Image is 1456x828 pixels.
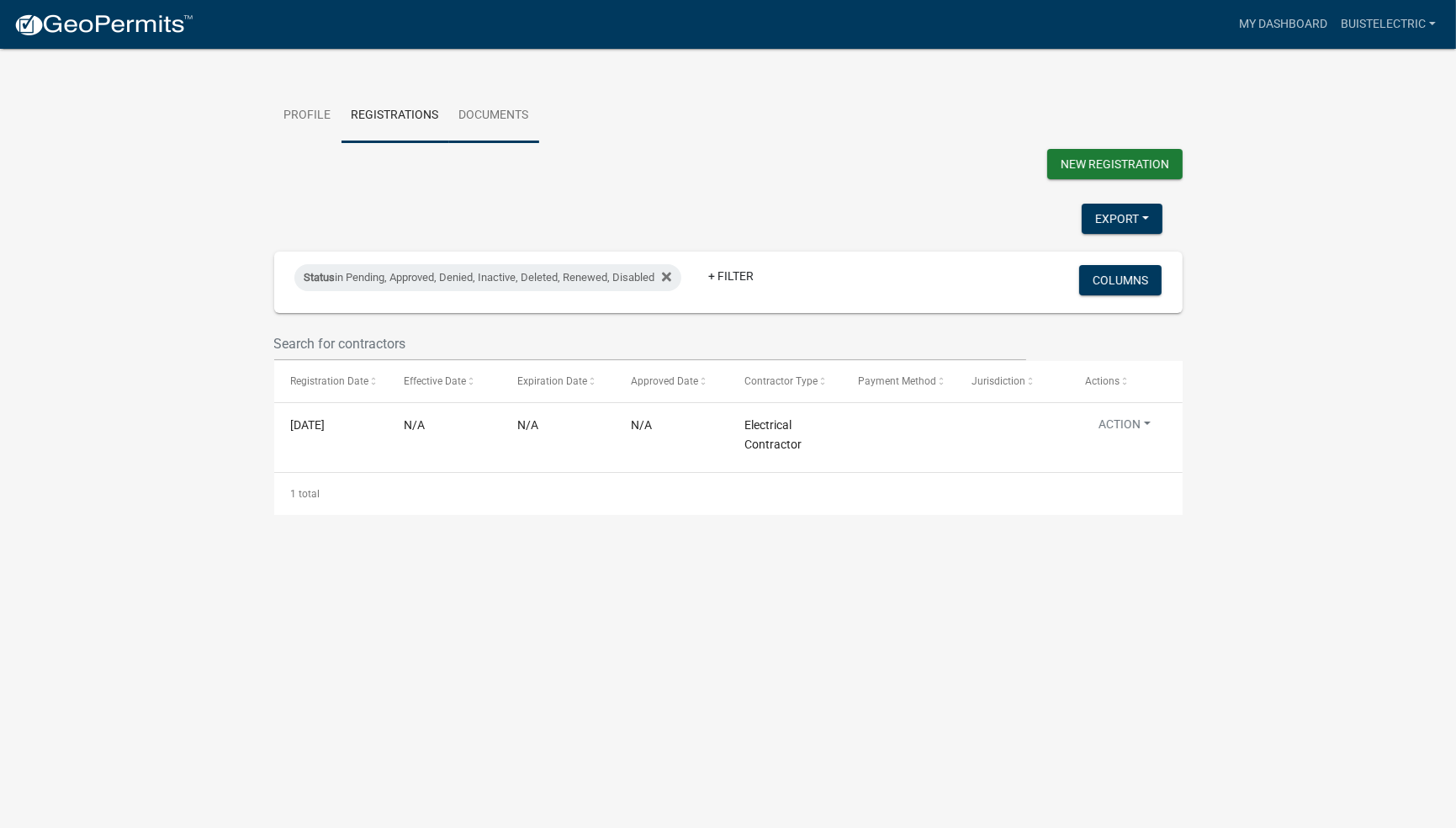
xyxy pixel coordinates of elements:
[631,418,652,432] span: N/A
[695,261,767,291] a: + Filter
[274,361,388,401] datatable-header-cell: Registration Date
[1334,8,1443,40] a: buistelectric
[1047,149,1183,179] button: New Registration
[858,375,936,387] span: Payment Method
[501,361,615,401] datatable-header-cell: Expiration Date
[274,473,1183,515] div: 1 total
[1085,416,1164,440] button: Action
[631,375,698,387] span: Approved Date
[1069,361,1183,401] datatable-header-cell: Actions
[388,361,501,401] datatable-header-cell: Effective Date
[304,271,336,284] span: Status
[842,361,956,401] datatable-header-cell: Payment Method
[972,375,1025,387] span: Jurisdiction
[274,326,1027,361] input: Search for contractors
[1047,149,1183,183] wm-modal-confirm: New Contractor Registration
[1232,8,1334,40] a: My Dashboard
[1082,204,1162,234] button: Export
[449,89,539,143] a: Documents
[517,375,587,387] span: Expiration Date
[290,418,325,432] span: 08/07/2025
[404,375,466,387] span: Effective Date
[517,418,538,432] span: N/A
[1079,265,1162,295] button: Columns
[956,361,1069,401] datatable-header-cell: Jurisdiction
[294,264,681,291] div: in Pending, Approved, Denied, Inactive, Deleted, Renewed, Disabled
[290,375,368,387] span: Registration Date
[274,89,341,143] a: Profile
[1085,375,1120,387] span: Actions
[341,89,449,143] a: Registrations
[744,375,818,387] span: Contractor Type
[728,361,842,401] datatable-header-cell: Contractor Type
[744,418,802,451] span: Electrical Contractor
[615,361,728,401] datatable-header-cell: Approved Date
[404,418,425,432] span: N/A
